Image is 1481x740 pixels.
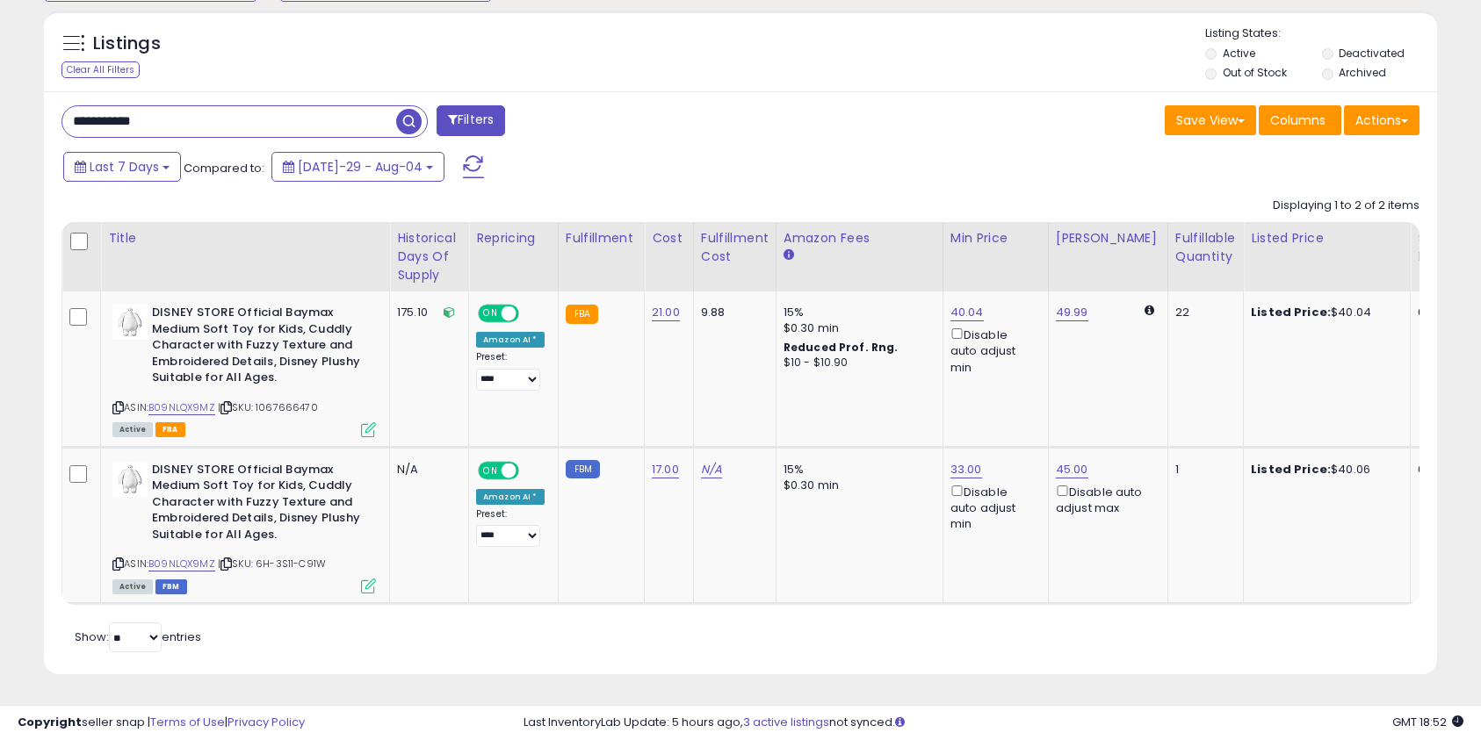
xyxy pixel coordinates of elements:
div: Clear All Filters [61,61,140,78]
span: ON [480,306,502,321]
span: Last 7 Days [90,158,159,176]
a: 49.99 [1056,304,1088,321]
a: 33.00 [950,461,982,478]
div: $40.06 [1251,462,1397,478]
b: DISNEY STORE Official Baymax Medium Soft Toy for Kids, Cuddly Character with Fuzzy Texture and Em... [152,305,365,391]
button: Last 7 Days [63,152,181,182]
div: Historical Days Of Supply [397,229,461,284]
span: Show: entries [75,629,201,645]
a: Privacy Policy [228,714,305,730]
span: All listings currently available for purchase on Amazon [112,579,153,594]
small: Amazon Fees. [784,248,794,263]
a: 21.00 [652,304,680,321]
div: Fulfillable Quantity [1175,229,1236,266]
b: Listed Price: [1251,461,1331,478]
div: Listed Price [1251,229,1403,248]
div: 0.00 [1418,462,1447,478]
div: Disable auto adjust min [950,325,1035,376]
span: FBA [155,422,185,437]
a: N/A [701,461,722,478]
img: 31lL5gOXoRL._SL40_.jpg [112,305,148,340]
div: Last InventoryLab Update: 5 hours ago, not synced. [524,715,1463,731]
p: Listing States: [1205,25,1436,42]
div: Amazon Fees [784,229,936,248]
a: 45.00 [1056,461,1088,478]
a: 17.00 [652,461,679,478]
div: seller snap | | [18,715,305,731]
span: | SKU: 1067666470 [218,400,318,414]
div: Fulfillment Cost [701,229,769,266]
div: Cost [652,229,686,248]
label: Archived [1339,65,1386,80]
span: 2025-08-12 18:52 GMT [1392,714,1463,730]
button: [DATE]-29 - Aug-04 [271,152,444,182]
div: Preset: [476,351,545,391]
div: ASIN: [112,305,376,435]
div: $40.04 [1251,305,1397,320]
a: 40.04 [950,304,984,321]
div: 0.00 [1418,305,1447,320]
button: Actions [1344,105,1420,135]
div: 22 [1175,305,1230,320]
div: 175.10 [397,305,455,320]
div: Min Price [950,229,1041,248]
div: Fulfillment [566,229,637,248]
small: FBM [566,460,600,478]
button: Save View [1165,105,1256,135]
span: Columns [1270,111,1326,129]
div: $10 - $10.90 [784,356,929,370]
span: OFF [517,306,545,321]
div: Amazon AI * [476,489,545,505]
a: Terms of Use [150,714,225,730]
div: ASIN: [112,462,376,592]
label: Active [1223,46,1255,61]
div: Amazon AI * [476,332,545,348]
div: Disable auto adjust max [1056,482,1154,516]
span: All listings currently available for purchase on Amazon [112,422,153,437]
a: B09NLQX9MZ [148,557,215,571]
div: 15% [784,462,929,478]
strong: Copyright [18,714,82,730]
div: Ship Price [1418,229,1453,266]
div: [PERSON_NAME] [1056,229,1160,248]
span: Compared to: [184,160,264,176]
b: DISNEY STORE Official Baymax Medium Soft Toy for Kids, Cuddly Character with Fuzzy Texture and Em... [152,462,365,548]
div: 1 [1175,462,1230,478]
div: Repricing [476,229,551,248]
small: FBA [566,305,598,324]
span: ON [480,463,502,478]
span: [DATE]-29 - Aug-04 [298,158,423,176]
span: | SKU: 6H-3S11-C91W [218,557,326,571]
div: Displaying 1 to 2 of 2 items [1273,198,1420,214]
h5: Listings [93,32,161,56]
div: 15% [784,305,929,320]
span: FBM [155,579,187,594]
div: Disable auto adjust min [950,482,1035,533]
img: 31lL5gOXoRL._SL40_.jpg [112,462,148,497]
div: Preset: [476,508,545,548]
div: Title [108,229,382,248]
a: 3 active listings [743,714,829,730]
div: $0.30 min [784,320,929,336]
a: B09NLQX9MZ [148,400,215,415]
b: Listed Price: [1251,304,1331,320]
b: Reduced Prof. Rng. [784,340,899,355]
label: Deactivated [1339,46,1405,61]
label: Out of Stock [1223,65,1287,80]
div: N/A [397,462,455,478]
div: $0.30 min [784,478,929,493]
button: Filters [437,105,505,136]
div: 9.88 [701,305,762,320]
span: OFF [517,463,545,478]
button: Columns [1259,105,1341,135]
